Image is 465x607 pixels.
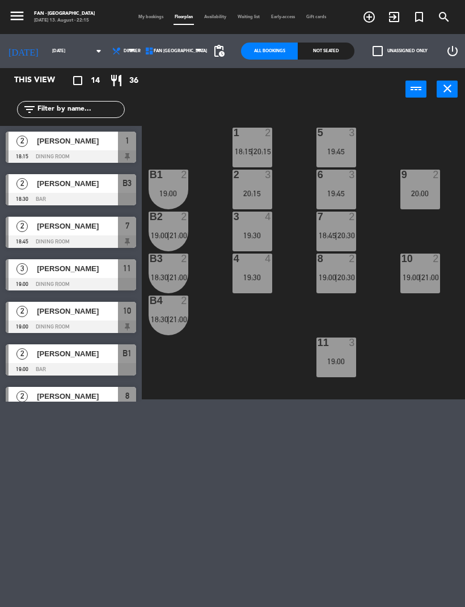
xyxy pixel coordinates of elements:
[337,231,355,240] span: 20:30
[133,15,169,19] span: My bookings
[16,348,28,360] span: 2
[169,15,198,19] span: Floorplan
[349,254,356,264] div: 2
[37,135,118,147] span: [PERSON_NAME]
[400,189,440,197] div: 20:00
[362,10,376,24] i: add_circle_outline
[265,212,272,222] div: 4
[349,128,356,138] div: 3
[241,43,298,60] div: All Bookings
[387,10,401,24] i: exit_to_app
[36,103,124,116] input: Filter by name...
[37,263,118,275] span: [PERSON_NAME]
[154,49,207,54] span: Fan [GEOGRAPHIC_DATA]
[319,273,336,282] span: 19:00
[253,147,271,156] span: 20:15
[125,389,129,403] span: 8
[337,273,355,282] span: 20:30
[16,221,28,232] span: 2
[265,170,272,180] div: 3
[16,263,28,275] span: 3
[301,15,332,19] span: Gift cards
[37,348,118,360] span: [PERSON_NAME]
[125,134,129,147] span: 1
[235,147,252,156] span: 18:15
[298,43,354,60] div: Not seated
[335,231,337,240] span: |
[124,49,141,54] span: Dinner
[91,74,100,87] span: 14
[232,273,272,281] div: 19:30
[37,178,118,189] span: [PERSON_NAME]
[232,189,272,197] div: 20:15
[122,176,132,190] span: B3
[181,296,188,306] div: 2
[151,273,168,282] span: 18:30
[316,189,356,197] div: 19:45
[9,7,26,24] i: menu
[92,44,105,58] i: arrow_drop_down
[170,231,187,240] span: 21:00
[9,7,26,27] button: menu
[232,15,265,19] span: Waiting list
[446,44,459,58] i: power_settings_new
[319,231,336,240] span: 18:45
[265,128,272,138] div: 2
[181,170,188,180] div: 2
[167,315,170,324] span: |
[265,15,301,19] span: Early-access
[232,231,272,239] div: 19:30
[382,7,407,27] span: WALK IN
[170,315,187,324] span: 21:00
[149,189,188,197] div: 19:00
[181,212,188,222] div: 2
[167,231,170,240] span: |
[23,103,36,116] i: filter_list
[437,10,451,24] i: search
[421,273,439,282] span: 21:00
[16,306,28,317] span: 2
[212,44,226,58] span: pending_actions
[316,147,356,155] div: 19:45
[405,81,426,98] button: power_input
[433,170,439,180] div: 2
[123,304,131,318] span: 10
[125,219,129,233] span: 7
[16,136,28,147] span: 2
[412,10,426,24] i: turned_in_not
[170,273,187,282] span: 21:00
[6,74,82,87] div: This view
[151,231,168,240] span: 19:00
[167,273,170,282] span: |
[265,254,272,264] div: 4
[403,273,420,282] span: 19:00
[349,170,356,180] div: 3
[122,347,132,360] span: B1
[129,74,138,87] span: 36
[433,254,439,264] div: 2
[432,7,456,27] span: SEARCH
[316,357,356,365] div: 19:00
[37,305,118,317] span: [PERSON_NAME]
[349,338,356,348] div: 3
[37,220,118,232] span: [PERSON_NAME]
[335,273,337,282] span: |
[151,315,168,324] span: 18:30
[16,391,28,402] span: 2
[123,262,131,275] span: 11
[198,15,232,19] span: Availability
[16,178,28,189] span: 2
